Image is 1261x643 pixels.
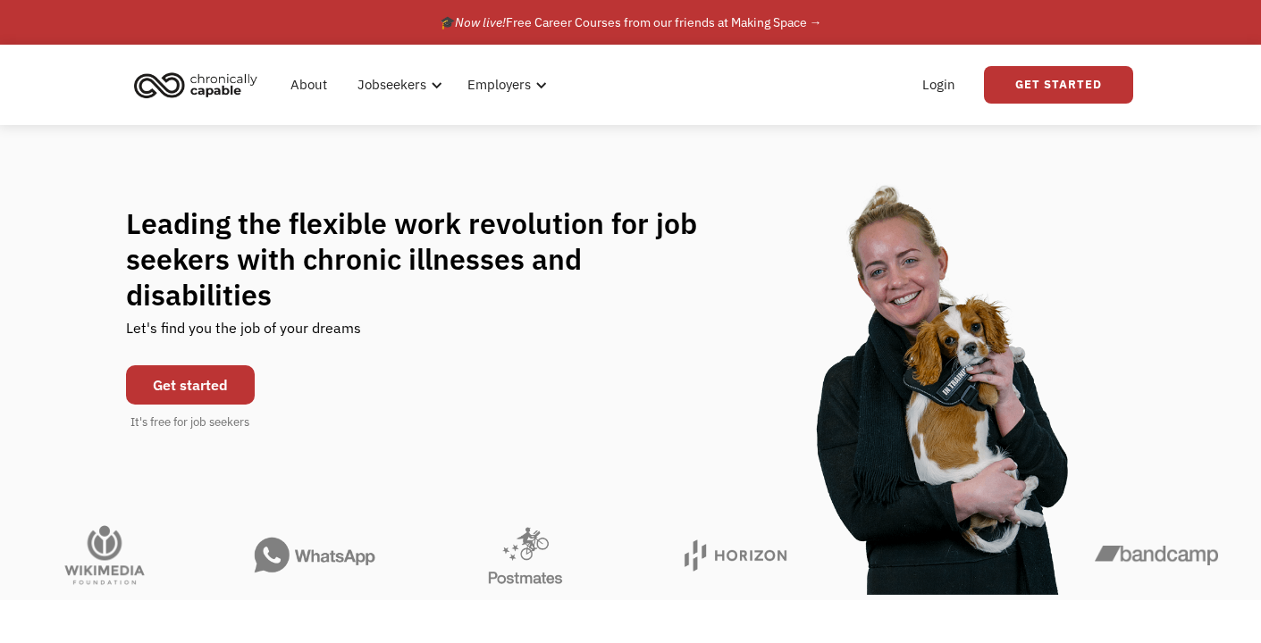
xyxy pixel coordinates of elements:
[457,56,552,113] div: Employers
[280,56,338,113] a: About
[126,365,255,405] a: Get started
[912,56,966,113] a: Login
[357,74,426,96] div: Jobseekers
[347,56,448,113] div: Jobseekers
[440,12,822,33] div: 🎓 Free Career Courses from our friends at Making Space →
[130,413,249,431] div: It's free for job seekers
[455,14,506,30] em: Now live!
[129,65,271,104] a: home
[984,66,1133,104] a: Get Started
[467,74,531,96] div: Employers
[126,313,361,356] div: Let's find you the job of your dreams
[129,65,263,104] img: Chronically Capable logo
[126,205,732,313] h1: Leading the flexible work revolution for job seekers with chronic illnesses and disabilities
